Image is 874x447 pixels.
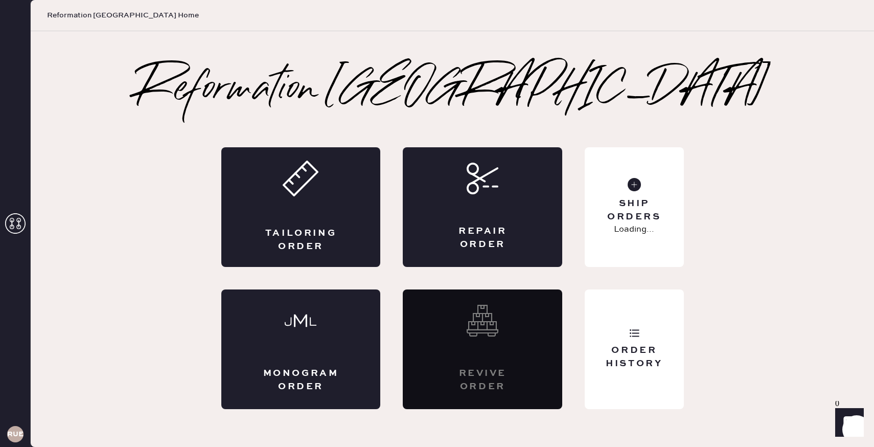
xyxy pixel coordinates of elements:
[593,197,675,223] div: Ship Orders
[47,10,199,20] span: Reformation [GEOGRAPHIC_DATA] Home
[136,70,769,110] h2: Reformation [GEOGRAPHIC_DATA]
[825,401,869,445] iframe: Front Chat
[7,431,24,438] h3: RUESA
[403,289,562,409] div: Interested? Contact us at care@hemster.co
[262,227,340,253] div: Tailoring Order
[593,344,675,370] div: Order History
[444,367,521,393] div: Revive order
[262,367,340,393] div: Monogram Order
[444,225,521,251] div: Repair Order
[614,223,654,236] p: Loading...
